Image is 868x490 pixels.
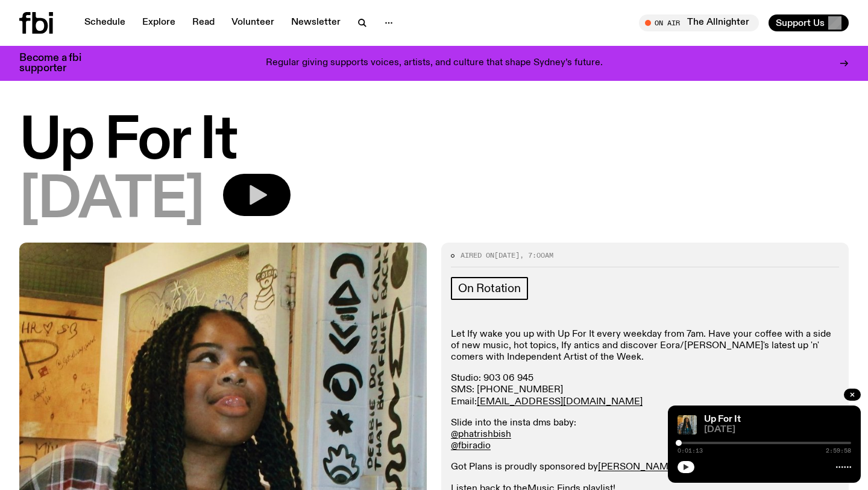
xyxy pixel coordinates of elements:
[451,329,839,364] p: Let Ify wake you up with Up For It every weekday from 7am. Have your coffee with a side of new mu...
[639,14,759,31] button: On AirThe Allnighter
[185,14,222,31] a: Read
[451,373,839,408] p: Studio: 903 06 945 SMS: [PHONE_NUMBER] Email:
[451,418,839,453] p: Slide into the insta dms baby:
[678,415,697,434] img: Ify - a Brown Skin girl with black braided twists, looking up to the side with her tongue stickin...
[598,462,677,472] a: [PERSON_NAME]
[494,250,520,260] span: [DATE]
[451,277,528,300] a: On Rotation
[477,397,643,407] a: [EMAIL_ADDRESS][DOMAIN_NAME]
[19,174,204,228] span: [DATE]
[776,17,825,28] span: Support Us
[520,250,553,260] span: , 7:00am
[704,415,741,424] a: Up For It
[284,14,348,31] a: Newsletter
[224,14,281,31] a: Volunteer
[461,250,494,260] span: Aired on
[769,14,849,31] button: Support Us
[678,448,703,454] span: 0:01:13
[451,462,839,473] p: Got Plans is proudly sponsored by .
[77,14,133,31] a: Schedule
[451,430,511,439] a: @phatrishbish
[19,115,849,169] h1: Up For It
[704,425,851,434] span: [DATE]
[19,53,96,74] h3: Become a fbi supporter
[826,448,851,454] span: 2:59:58
[451,441,491,451] a: @fbiradio
[266,58,603,69] p: Regular giving supports voices, artists, and culture that shape Sydney’s future.
[135,14,183,31] a: Explore
[458,282,521,295] span: On Rotation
